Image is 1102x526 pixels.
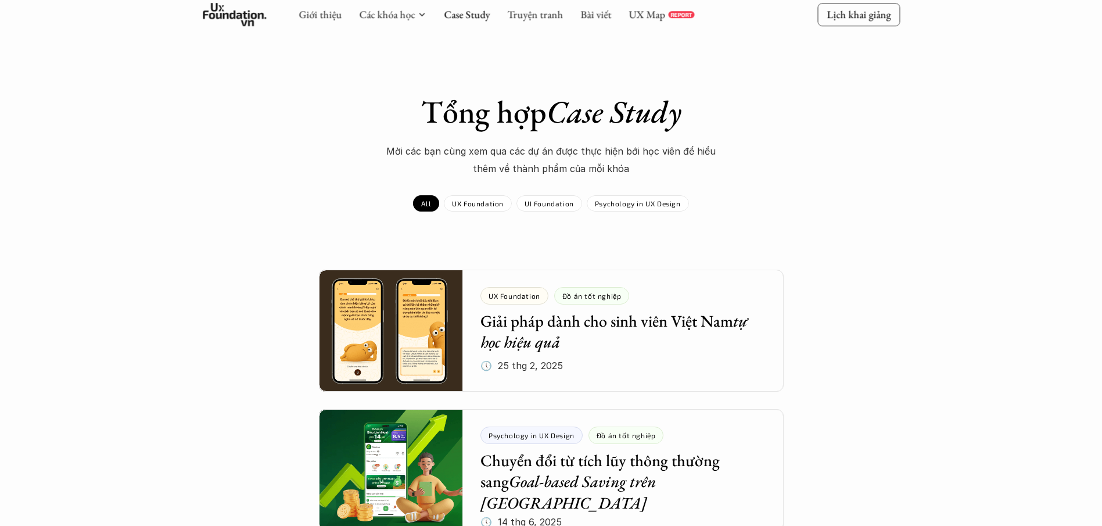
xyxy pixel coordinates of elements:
p: UX Foundation [452,199,504,207]
a: Truyện tranh [507,8,563,22]
p: Mời các bạn cùng xem qua các dự án được thực hiện bới học viên để hiểu thêm về thành phẩm của mỗi... [377,142,726,178]
p: All [421,199,431,207]
a: REPORT [668,11,694,18]
em: Case Study [547,91,681,132]
a: Case Study [444,8,490,22]
h1: Tổng hợp [348,93,755,131]
p: REPORT [670,11,692,18]
p: UI Foundation [525,199,574,207]
a: Bài viết [580,8,611,22]
a: UX Map [629,8,665,22]
p: Psychology in UX Design [595,199,681,207]
a: Giới thiệu [299,8,342,22]
a: Giải pháp dành cho sinh viên Việt Namtự học hiệu quả🕔 25 thg 2, 2025 [319,270,784,392]
p: Lịch khai giảng [827,8,891,22]
a: Lịch khai giảng [817,3,900,26]
a: Các khóa học [359,8,415,22]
